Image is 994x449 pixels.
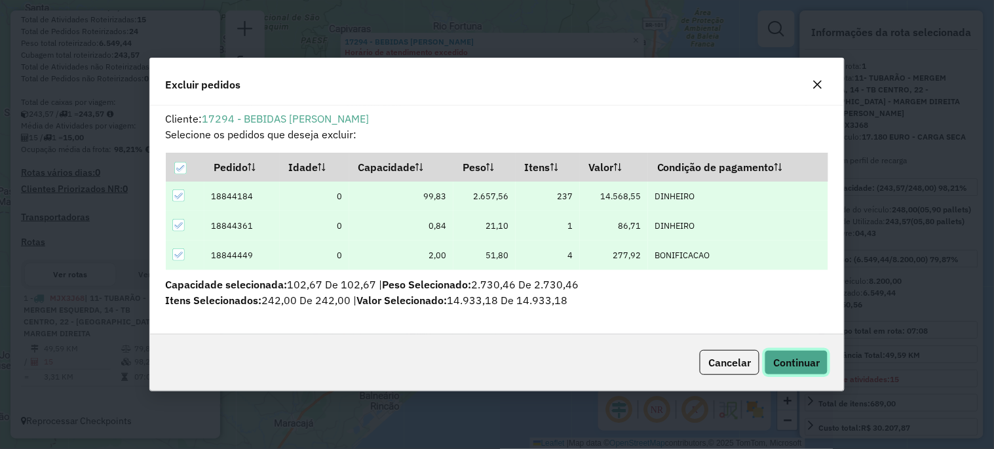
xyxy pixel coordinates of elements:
[648,241,828,270] td: BONIFICACAO
[773,356,820,369] span: Continuar
[280,241,349,270] td: 0
[166,277,829,292] p: 102,67 De 102,67 | 2.730,46 De 2.730,46
[349,153,454,181] th: Capacidade
[580,182,648,211] td: 14.568,55
[166,294,262,307] span: Itens Selecionados:
[648,182,828,211] td: DINHEIRO
[765,350,828,375] button: Continuar
[580,241,648,270] td: 277,92
[648,211,828,241] td: DINHEIRO
[204,153,280,181] th: Pedido
[580,211,648,241] td: 86,71
[204,182,280,211] td: 18844184
[204,211,280,241] td: 18844361
[166,292,829,308] p: 14.933,18 De 14.933,18
[166,112,370,125] span: Cliente:
[204,241,280,270] td: 18844449
[166,278,288,291] span: Capacidade selecionada:
[453,153,516,181] th: Peso
[166,127,829,142] p: Selecione os pedidos que deseja excluir:
[357,294,448,307] span: Valor Selecionado:
[349,211,454,241] td: 0,84
[580,153,648,181] th: Valor
[349,241,454,270] td: 2,00
[166,77,241,92] span: Excluir pedidos
[700,350,759,375] button: Cancelar
[516,211,580,241] td: 1
[202,112,370,125] a: 17294 - BEBIDAS [PERSON_NAME]
[708,356,751,369] span: Cancelar
[453,182,516,211] td: 2.657,56
[280,153,349,181] th: Idade
[280,182,349,211] td: 0
[516,182,580,211] td: 237
[349,182,454,211] td: 99,83
[516,153,580,181] th: Itens
[280,211,349,241] td: 0
[648,153,828,181] th: Condição de pagamento
[516,241,580,270] td: 4
[383,278,472,291] span: Peso Selecionado:
[453,211,516,241] td: 21,10
[166,294,357,307] span: 242,00 De 242,00 |
[453,241,516,270] td: 51,80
